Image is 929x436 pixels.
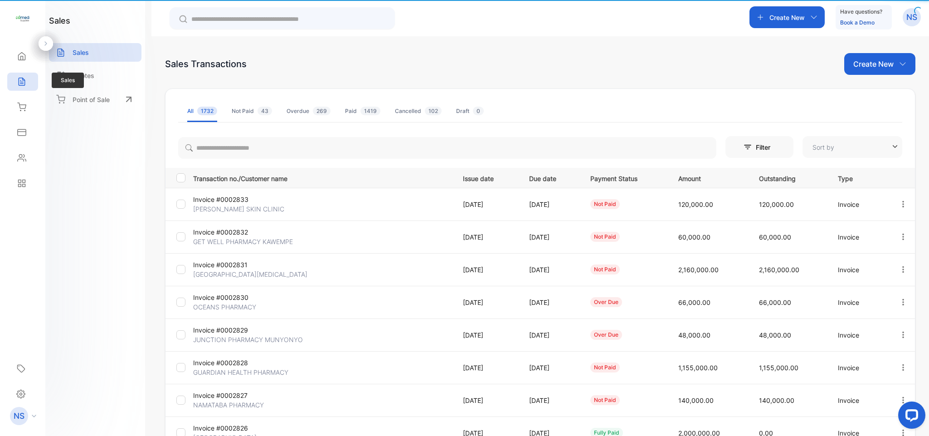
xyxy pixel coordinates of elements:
[840,19,875,26] a: Book a Demo
[529,396,572,405] p: [DATE]
[678,364,718,372] span: 1,155,000.00
[165,57,247,71] div: Sales Transactions
[49,43,141,62] a: Sales
[193,237,293,246] p: GET WELL PHARMACY KAWEMPE
[287,107,331,115] div: Overdue
[759,201,794,208] span: 120,000.00
[906,11,917,23] p: NS
[844,53,915,75] button: Create New
[73,48,89,57] p: Sales
[678,331,710,339] span: 48,000.00
[49,66,141,85] a: Quotes
[903,6,921,28] button: NS
[853,59,894,69] p: Create New
[52,73,84,88] span: Sales
[16,12,29,25] img: logo
[590,330,622,340] div: over due
[678,266,719,274] span: 2,160,000.00
[590,297,622,307] div: over due
[769,13,805,22] p: Create New
[529,200,572,209] p: [DATE]
[838,265,880,274] p: Invoice
[749,6,825,28] button: Create New
[529,265,572,274] p: [DATE]
[529,330,572,340] p: [DATE]
[463,232,511,242] p: [DATE]
[529,172,572,183] p: Due date
[193,260,279,269] p: Invoice #0002831
[193,391,279,400] p: Invoice #0002827
[463,265,511,274] p: [DATE]
[193,172,452,183] p: Transaction no./Customer name
[232,107,272,115] div: Not Paid
[463,330,511,340] p: [DATE]
[187,107,217,115] div: All
[838,330,880,340] p: Invoice
[463,298,511,307] p: [DATE]
[73,71,94,80] p: Quotes
[759,299,791,306] span: 66,000.00
[759,364,798,372] span: 1,155,000.00
[759,331,791,339] span: 48,000.00
[759,397,794,404] span: 140,000.00
[590,232,620,242] div: not paid
[193,325,279,335] p: Invoice #0002829
[456,107,484,115] div: Draft
[838,396,880,405] p: Invoice
[590,172,660,183] p: Payment Status
[463,172,511,183] p: Issue date
[313,107,331,115] span: 269
[395,107,442,115] div: Cancelled
[838,172,880,183] p: Type
[463,200,511,209] p: [DATE]
[463,363,511,372] p: [DATE]
[838,363,880,372] p: Invoice
[590,199,620,209] div: not paid
[838,232,880,242] p: Invoice
[49,89,141,109] a: Point of Sale
[759,172,819,183] p: Outstanding
[838,200,880,209] p: Invoice
[812,142,834,152] p: Sort by
[360,107,380,115] span: 1419
[590,395,620,405] div: not paid
[529,232,572,242] p: [DATE]
[678,397,714,404] span: 140,000.00
[678,201,713,208] span: 120,000.00
[193,400,279,410] p: NAMATABA PHARMACY
[840,7,882,16] p: Have questions?
[529,363,572,372] p: [DATE]
[463,396,511,405] p: [DATE]
[193,335,303,344] p: JUNCTION PHARMACY MUNYONYO
[193,204,284,214] p: [PERSON_NAME] SKIN CLINIC
[590,265,620,274] div: not paid
[193,423,279,433] p: Invoice #0002826
[193,367,288,377] p: GUARDIAN HEALTH PHARMACY
[891,398,929,436] iframe: LiveChat chat widget
[193,195,279,204] p: Invoice #0002833
[803,136,902,158] button: Sort by
[193,358,279,367] p: Invoice #0002828
[193,227,279,237] p: Invoice #0002832
[14,410,24,422] p: NS
[678,233,710,241] span: 60,000.00
[678,172,740,183] p: Amount
[759,266,799,274] span: 2,160,000.00
[193,269,307,279] p: [GEOGRAPHIC_DATA][MEDICAL_DATA]
[473,107,484,115] span: 0
[193,293,279,302] p: Invoice #0002830
[529,298,572,307] p: [DATE]
[759,233,791,241] span: 60,000.00
[197,107,217,115] span: 1732
[425,107,442,115] span: 102
[49,15,70,27] h1: sales
[345,107,380,115] div: Paid
[678,299,710,306] span: 66,000.00
[73,95,110,104] p: Point of Sale
[838,298,880,307] p: Invoice
[193,302,279,312] p: OCEANS PHARMACY
[258,107,272,115] span: 43
[590,363,620,372] div: not paid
